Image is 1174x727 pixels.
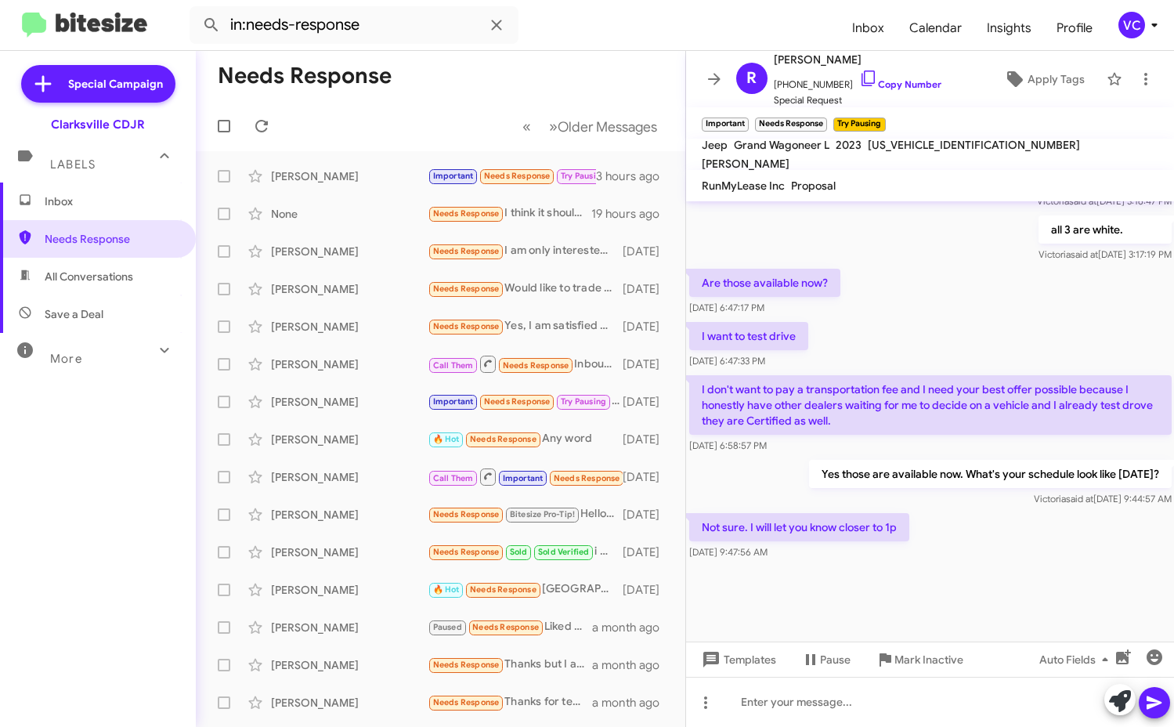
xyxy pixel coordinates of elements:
a: Special Campaign [21,65,175,103]
div: [PERSON_NAME] [271,356,428,372]
span: More [50,352,82,366]
div: Not sure. I will let you know closer to 1p [428,167,596,185]
button: Next [540,110,666,143]
a: Profile [1044,5,1105,51]
span: « [522,117,531,136]
span: 🔥 Hot [433,584,460,595]
span: Save a Deal [45,306,103,322]
p: I don't want to pay a transportation fee and I need your best offer possible because I honestly h... [689,375,1172,435]
span: Jeep [702,138,728,152]
span: Call Them [433,360,474,371]
div: [PERSON_NAME] [271,244,428,259]
div: [DATE] [623,281,673,297]
p: all 3 are white. [1038,215,1171,244]
button: VC [1105,12,1157,38]
span: Needs Response [554,473,620,483]
span: Apply Tags [1028,65,1085,93]
span: Older Messages [558,118,657,136]
span: [DATE] 6:58:57 PM [689,439,767,451]
div: [DATE] [623,394,673,410]
span: Inbox [45,194,178,209]
small: Try Pausing [833,118,885,132]
div: 19 hours ago [591,206,673,222]
span: All Conversations [45,269,133,284]
span: Needs Response [503,360,569,371]
input: Search [190,6,518,44]
span: [PERSON_NAME] [774,50,941,69]
div: Clarksville CDJR [51,117,145,132]
p: Are those available now? [689,269,840,297]
span: Bitesize Pro-Tip! [510,509,575,519]
p: Yes those are available now. What's your schedule look like [DATE]? [808,460,1171,488]
div: [PERSON_NAME] [271,695,428,711]
div: 3 hours ago [596,168,672,184]
div: I think it should be entitled to my oil change and car rotation. Unfortunately it expired with it... [428,204,591,222]
div: [DATE] [623,356,673,372]
span: Templates [699,646,776,674]
span: Sold [510,547,528,557]
small: Needs Response [755,118,827,132]
button: Pause [789,646,863,674]
span: [DATE] 6:47:33 PM [689,355,765,367]
button: Previous [513,110,540,143]
span: Auto Fields [1039,646,1114,674]
span: Insights [974,5,1044,51]
nav: Page navigation example [514,110,666,143]
span: 🔥 Hot [433,434,460,444]
div: [DATE] [623,432,673,447]
span: Try Pausing [561,171,606,181]
span: Paused [433,622,462,632]
span: RunMyLease Inc [702,179,785,193]
div: Thanks but I am no longer interested. I bought something else. [428,656,592,674]
div: Inbound Call [428,354,623,374]
div: [DATE] [623,582,673,598]
div: I am only interested in O% interest and the summit model in the 2 tone white and black with the t... [428,242,623,260]
small: Important [702,118,749,132]
span: R [746,66,757,91]
div: [PERSON_NAME] [271,582,428,598]
p: I want to test drive [689,322,808,350]
p: Not sure. I will let you know closer to 1p [689,513,909,541]
div: What steps [428,467,623,486]
div: [PERSON_NAME] [271,281,428,297]
div: [PERSON_NAME] [271,432,428,447]
span: [DATE] 6:47:17 PM [689,302,764,313]
span: Needs Response [433,246,500,256]
span: Important [433,396,474,407]
span: Pause [820,646,851,674]
div: [DATE] [623,507,673,523]
span: Needs Response [433,697,500,707]
div: [PERSON_NAME] [271,507,428,523]
div: i was offered 12500 was trying to get 14500 and trying to get a little better deal since im tryin... [428,543,623,561]
button: Mark Inactive [863,646,976,674]
span: Try Pausing [561,396,606,407]
span: Special Request [774,92,941,108]
h1: Needs Response [218,63,392,89]
span: Special Campaign [68,76,163,92]
div: [DATE] [623,244,673,259]
div: [PERSON_NAME] [271,469,428,485]
div: [PERSON_NAME] [271,620,428,635]
span: [PERSON_NAME] [702,157,789,171]
div: Any word [428,430,623,448]
span: Sold Verified [538,547,590,557]
span: » [549,117,558,136]
span: Calendar [897,5,974,51]
div: Liked “Thank you for the update.” [428,618,592,636]
span: Victoria [DATE] 9:44:57 AM [1033,493,1171,505]
span: Needs Response [433,660,500,670]
button: Auto Fields [1027,646,1127,674]
span: Grand Wagoneer L [734,138,829,152]
span: Needs Response [484,396,551,407]
div: [PERSON_NAME] [271,394,428,410]
span: Needs Response [433,321,500,331]
a: Inbox [840,5,897,51]
span: Needs Response [470,584,536,595]
span: Important [503,473,544,483]
a: Copy Number [859,78,941,90]
div: [DATE] [623,469,673,485]
span: Needs Response [484,171,551,181]
div: [PERSON_NAME] [271,657,428,673]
